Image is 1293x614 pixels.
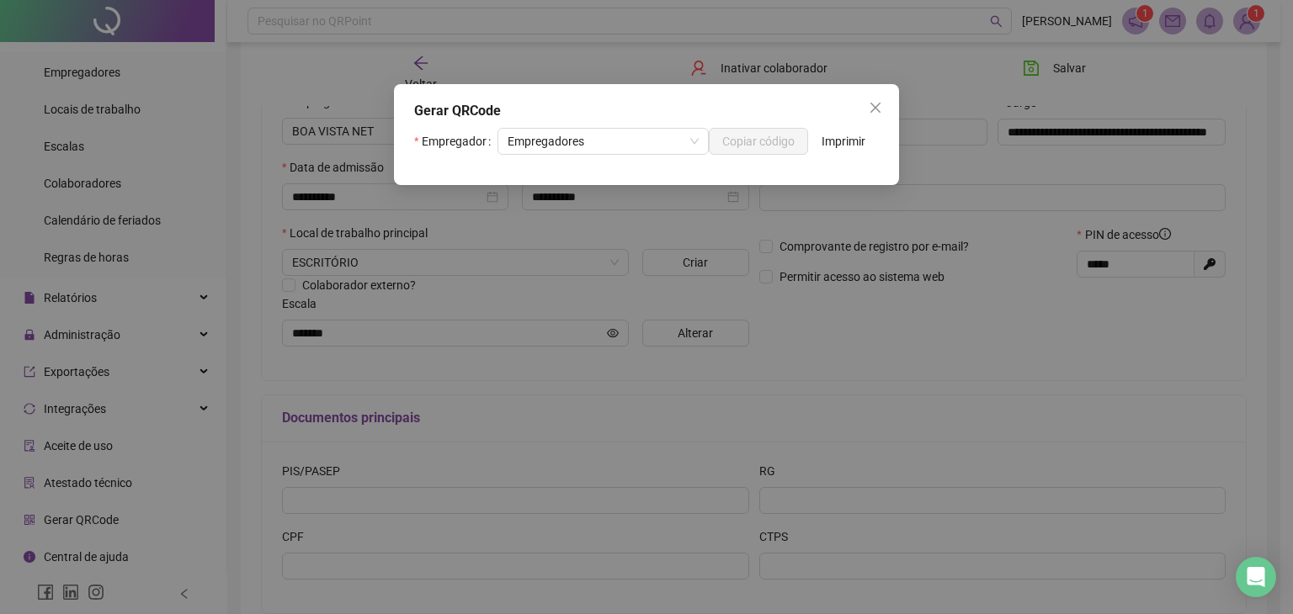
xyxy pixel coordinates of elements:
[862,94,889,121] button: Close
[1236,557,1276,597] div: Open Intercom Messenger
[709,128,808,155] button: Copiar código
[414,101,879,121] div: Gerar QRCode
[508,129,699,154] span: Empregadores
[869,101,882,114] span: close
[808,128,879,155] button: Imprimir
[414,128,498,155] label: Empregador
